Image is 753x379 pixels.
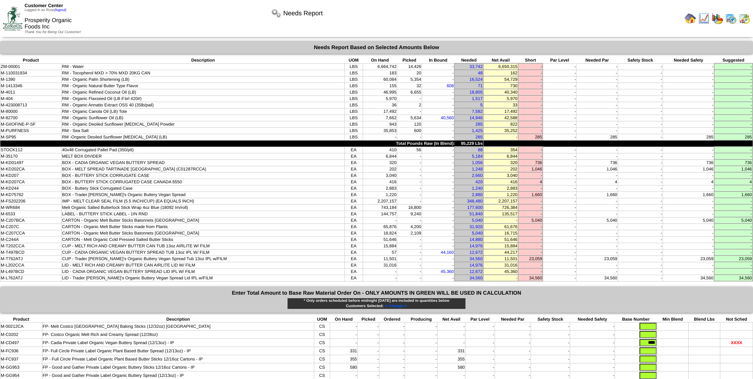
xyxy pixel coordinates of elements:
td: - [618,172,663,179]
td: - [543,134,576,140]
td: M-KD207CA [0,179,62,185]
td: 162 [483,70,518,76]
td: - [422,89,454,95]
td: - [618,83,663,89]
td: 5,970 [363,95,397,102]
td: - [576,70,618,76]
td: 42,588 [483,115,518,121]
td: 6,844 [483,153,518,159]
td: - [518,147,543,153]
th: Net Avail [483,57,518,63]
td: - [543,70,576,76]
td: - [663,102,714,108]
img: calendarinout.gif [739,13,750,24]
td: - [714,153,753,159]
td: - [618,102,663,108]
td: - [663,153,714,159]
td: 285 [518,134,543,140]
td: - [422,102,454,108]
th: On Hand [363,57,397,63]
td: - [714,115,753,121]
td: - [518,63,543,70]
td: - [714,127,753,134]
td: 202 [363,166,397,172]
td: RM - Sea Salt [62,127,344,134]
a: 7,582 [472,109,483,114]
td: - [618,127,663,134]
a: 16,524 [469,77,483,82]
td: - [618,95,663,102]
td: - [363,134,397,140]
td: M-110031934 [0,70,62,76]
td: 6,844 [363,153,397,159]
td: 4 [714,179,753,185]
td: - [576,121,618,127]
td: RM - Water [62,63,344,70]
td: - [663,63,714,70]
td: - [397,95,422,102]
td: - [422,108,454,115]
td: - [714,108,753,115]
a: 5 [480,102,483,107]
td: - [422,76,454,83]
a: 18,805 [469,90,483,95]
td: 56 [397,147,422,153]
td: LBS [344,134,363,140]
td: M-4011 [0,89,62,95]
td: - [543,63,576,70]
a: 1,425 [472,128,483,133]
td: BOX - CADIA ORGANIC VEGAN BUTTERY SPREAD [62,159,344,166]
td: - [518,172,543,179]
td: - [397,153,422,159]
th: Needed [454,57,483,63]
td: M-1413346 [0,83,62,89]
th: In Bound [422,57,454,63]
td: - [714,76,753,83]
td: - [618,166,663,172]
td: - [543,76,576,83]
td: 943 [363,121,397,127]
th: Description [62,57,344,63]
td: - [714,147,753,153]
a: 14,976 [469,243,483,248]
a: 40,560 [441,115,454,120]
td: - [576,153,618,159]
a: 34,560 [469,256,483,261]
td: - [397,166,422,172]
td: - [714,89,753,95]
td: - [618,159,663,166]
td: - [576,89,618,95]
td: 4 [663,179,714,185]
a: 348,480 [467,199,483,204]
td: RM - Organic Palm Shortening (LB) [62,76,344,83]
a: (logout) [54,8,66,12]
td: M-SP95 [0,134,62,140]
td: - [618,89,663,95]
span: Thank You for Being Our Customer! [25,30,81,34]
td: - [543,115,576,121]
td: - [663,127,714,134]
td: 54,729 [483,76,518,83]
td: M-1390 [0,76,62,83]
td: - [663,83,714,89]
span: Customer Center [25,3,63,8]
td: - [397,134,422,140]
td: 120 [397,121,422,127]
td: 285 [714,134,753,140]
td: - [576,147,618,153]
td: 32 [397,83,422,89]
td: M-KD01497 [0,159,62,166]
td: - [422,153,454,159]
td: - [618,147,663,153]
td: M-PURFNESS [0,127,62,134]
td: 736 [663,159,714,166]
td: - [397,179,422,185]
td: - [714,172,753,179]
td: M-KD244 [0,185,62,191]
a: 2,880 [472,192,483,197]
td: - [576,95,618,102]
img: calendarprod.gif [725,13,737,24]
th: Suggested [714,57,753,63]
td: 1,046 [714,166,753,172]
a: 5,040 [472,231,483,236]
